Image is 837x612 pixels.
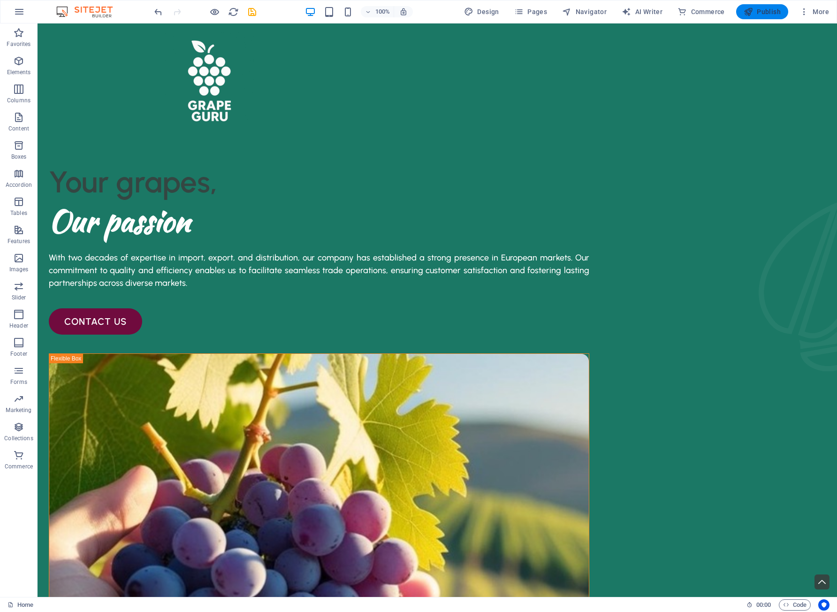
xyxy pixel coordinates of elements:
[6,181,32,189] p: Accordion
[10,209,27,217] p: Tables
[12,294,26,301] p: Slider
[756,599,771,611] span: 00 00
[618,4,666,19] button: AI Writer
[399,8,408,16] i: On resize automatically adjust zoom level to fit chosen device.
[228,7,239,17] i: Reload page
[209,6,220,17] button: Click here to leave preview mode and continue editing
[562,7,607,16] span: Navigator
[8,599,33,611] a: Click to cancel selection. Double-click to open Pages
[247,7,258,17] i: Save (Ctrl+S)
[763,601,764,608] span: :
[460,4,503,19] div: Design (Ctrl+Alt+Y)
[7,40,30,48] p: Favorites
[54,6,124,17] img: Editor Logo
[11,153,27,161] p: Boxes
[9,266,29,273] p: Images
[4,435,33,442] p: Collections
[510,4,551,19] button: Pages
[361,6,394,17] button: 100%
[674,4,729,19] button: Commerce
[7,97,30,104] p: Columns
[779,599,811,611] button: Code
[464,7,499,16] span: Design
[622,7,662,16] span: AI Writer
[153,7,164,17] i: Undo: Delete elements (Ctrl+Z)
[460,4,503,19] button: Design
[799,7,829,16] span: More
[10,350,27,358] p: Footer
[246,6,258,17] button: save
[152,6,164,17] button: undo
[8,237,30,245] p: Features
[783,599,807,611] span: Code
[5,463,33,470] p: Commerce
[796,4,833,19] button: More
[6,406,31,414] p: Marketing
[10,378,27,386] p: Forms
[8,125,29,132] p: Content
[7,69,31,76] p: Elements
[818,599,829,611] button: Usercentrics
[677,7,725,16] span: Commerce
[744,7,781,16] span: Publish
[558,4,610,19] button: Navigator
[736,4,788,19] button: Publish
[746,599,771,611] h6: Session time
[514,7,547,16] span: Pages
[228,6,239,17] button: reload
[9,322,28,329] p: Header
[375,6,390,17] h6: 100%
